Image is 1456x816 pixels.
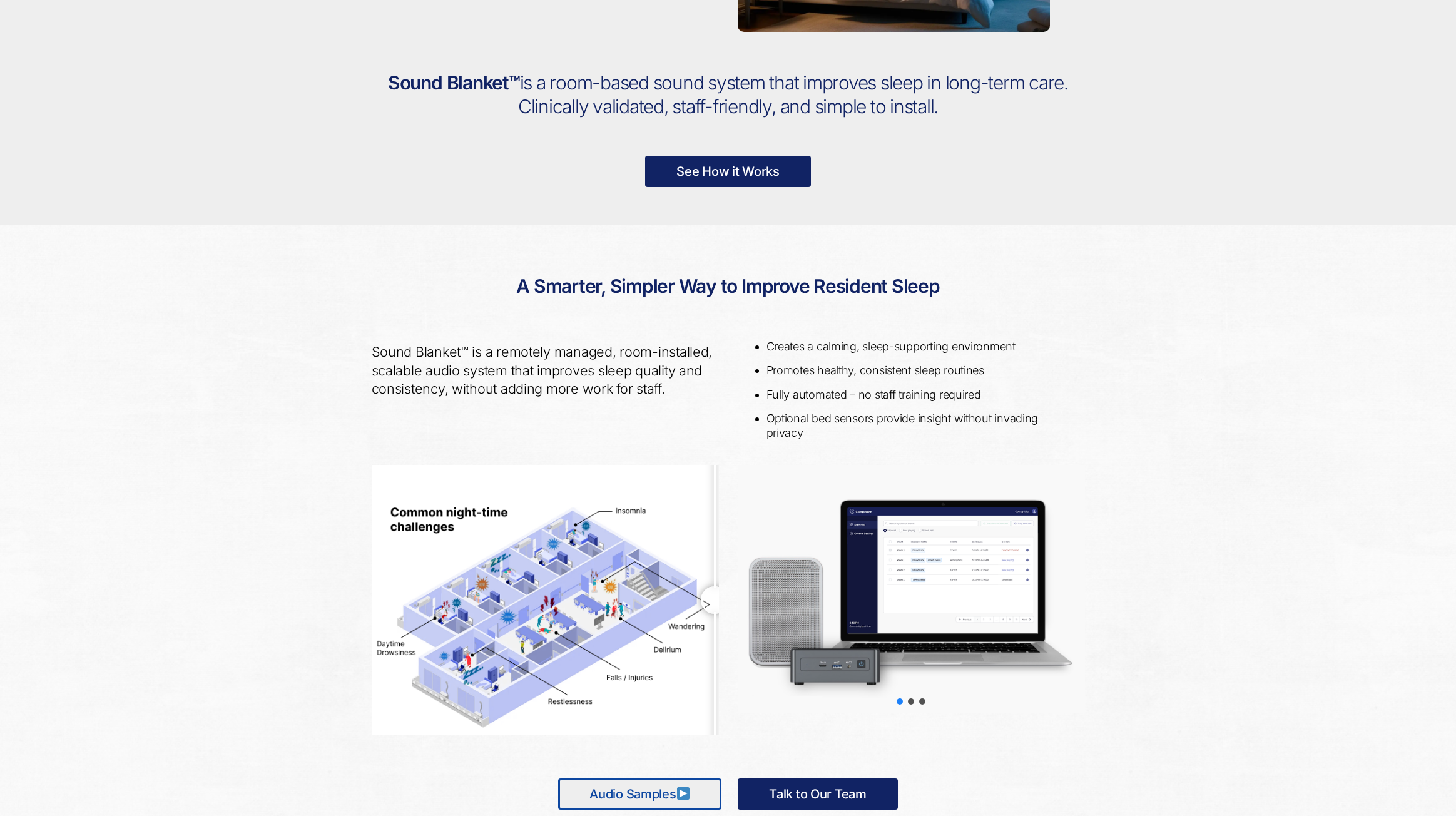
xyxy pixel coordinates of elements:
[766,388,1075,402] li: Fully automated – no staff training required
[894,696,928,707] div: Choose slide to display.
[908,698,914,705] div: slider-2
[372,343,719,397] p: Sound Blanket™ is a remotely managed, room-installed, scalable audio system that improves sleep q...
[897,698,903,705] div: slider-1
[766,364,1075,378] li: Promotes healthy, consistent sleep routines
[357,53,385,62] span: Job title
[919,698,925,705] div: slider-3
[766,340,1075,354] li: Creates a calming, sleep-supporting environment
[372,262,1085,311] h2: A Smarter, Simpler Way to Improve Resident Sleep
[738,778,898,810] a: Talk to Our Team
[766,412,1075,440] li: Optional bed sensors provide insight without invading privacy
[518,71,1068,118] span: is a room-based sound system that improves sleep in long-term care. Clinically validated, staff-f...
[677,787,690,800] img: ▶
[558,778,721,810] a: Audio Samples
[372,71,1085,118] h2: Sound Blanket™
[357,104,458,113] span: How did you hear about us?
[357,1,395,11] span: Last name
[645,156,811,187] a: See How it Works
